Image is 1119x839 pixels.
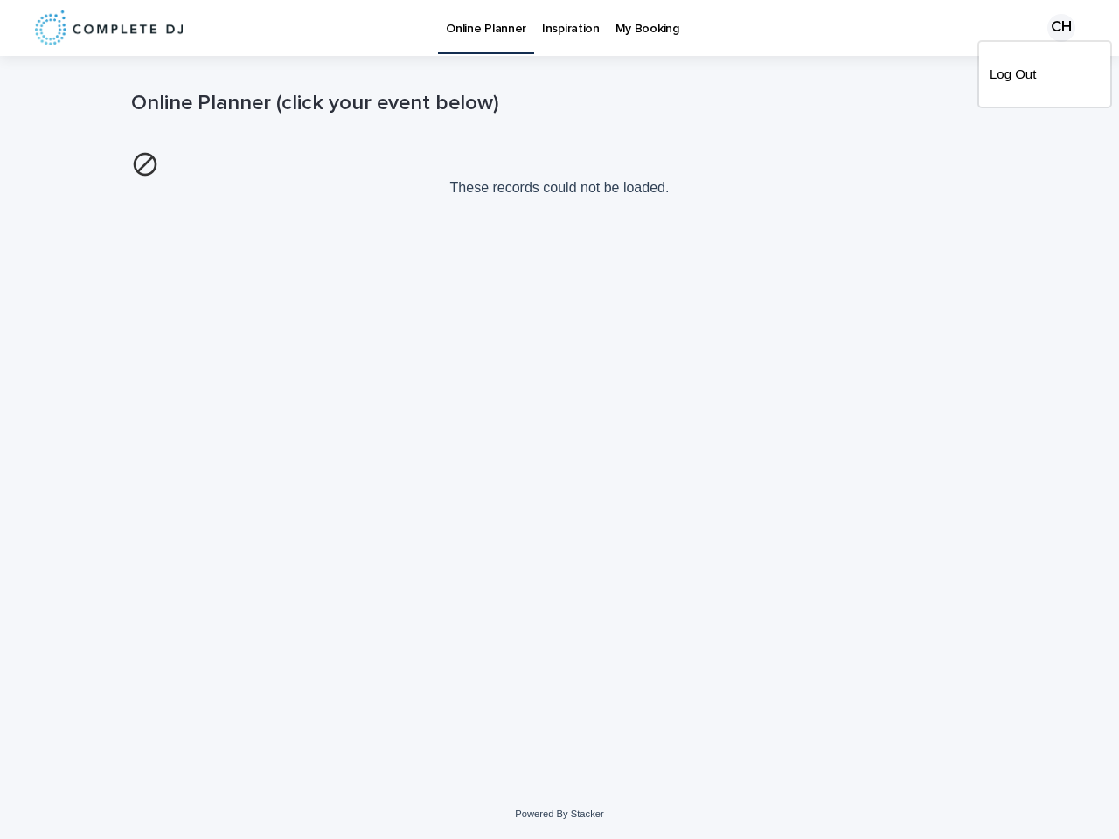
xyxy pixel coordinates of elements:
[990,59,1100,89] a: Log Out
[131,144,988,203] p: These records could not be loaded.
[131,91,988,116] h1: Online Planner (click your event below)
[515,808,603,819] a: Powered By Stacker
[131,150,159,178] img: cancel-2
